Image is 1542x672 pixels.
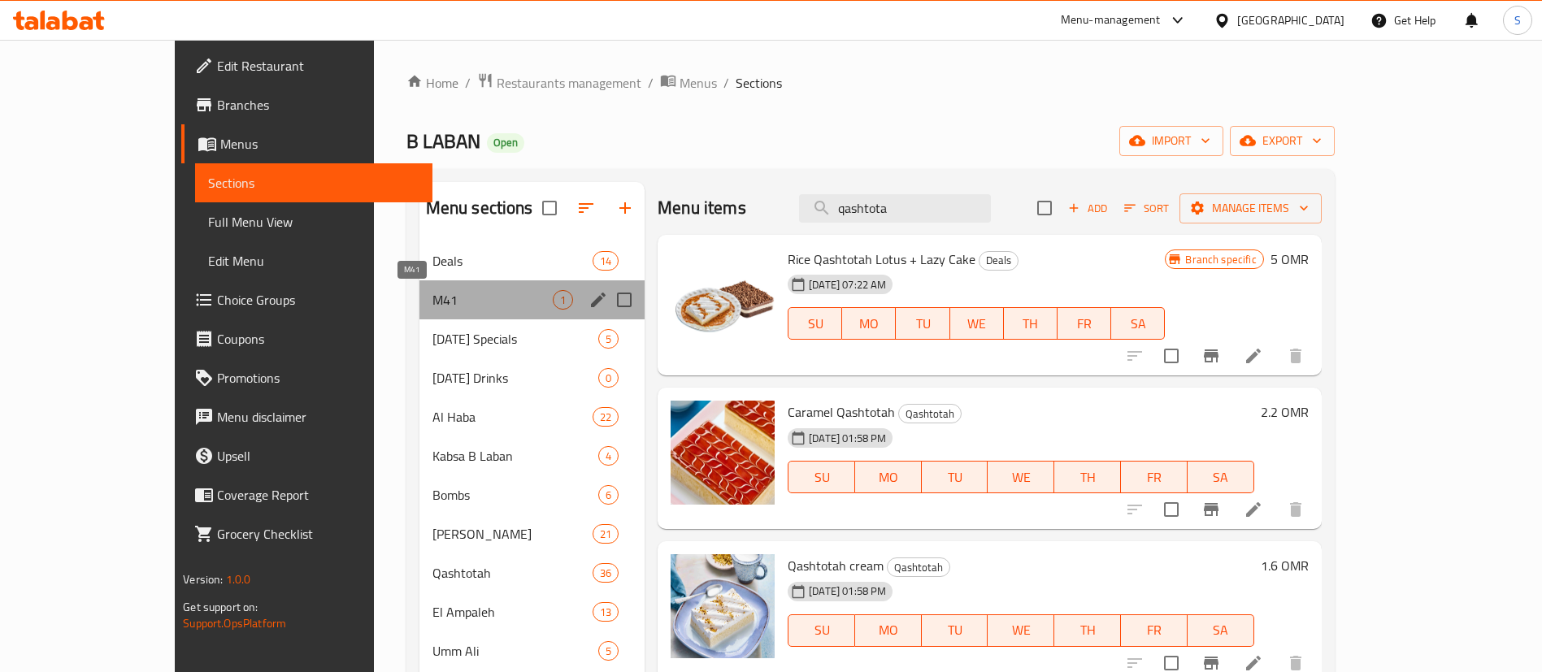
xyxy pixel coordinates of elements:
a: Menus [181,124,432,163]
a: Coverage Report [181,475,432,514]
nav: breadcrumb [406,72,1335,93]
a: Coupons [181,319,432,358]
span: 4 [599,449,618,464]
a: Edit menu item [1244,346,1263,366]
span: Kabsa B Laban [432,446,598,466]
span: Menus [220,134,419,154]
span: Branches [217,95,419,115]
span: 5 [599,644,618,659]
button: TU [922,614,988,647]
span: 36 [593,566,618,581]
span: [PERSON_NAME] [432,524,593,544]
div: Al Haba22 [419,397,645,436]
span: Bombs [432,485,598,505]
span: El Ampaleh [432,602,593,622]
button: TH [1054,461,1121,493]
div: Kabsa B Laban4 [419,436,645,475]
div: items [598,641,619,661]
span: Al Haba [432,407,593,427]
span: 0 [599,371,618,386]
a: Promotions [181,358,432,397]
span: Add [1066,199,1110,218]
span: Caramel Qashtotah [788,400,895,424]
span: Menu disclaimer [217,407,419,427]
li: / [723,73,729,93]
button: SU [788,614,855,647]
span: TU [902,312,943,336]
div: Open [487,133,524,153]
button: SA [1111,307,1165,340]
span: MO [849,312,889,336]
span: Select all sections [532,191,567,225]
button: MO [855,461,922,493]
a: Menus [660,72,717,93]
li: / [648,73,654,93]
span: Menus [680,73,717,93]
a: Branches [181,85,432,124]
span: Get support on: [183,596,258,618]
button: FR [1121,614,1188,647]
span: FR [1064,312,1105,336]
span: Restaurants management [497,73,641,93]
span: SA [1118,312,1158,336]
a: Grocery Checklist [181,514,432,553]
button: edit [586,288,610,312]
span: 1.0.0 [226,569,251,590]
div: Umm Ali5 [419,631,645,670]
span: Deals [979,251,1018,270]
button: MO [842,307,896,340]
span: Rice Qashtotah Lotus + Lazy Cake [788,247,975,271]
span: Qashtotah cream [788,553,884,578]
span: WE [994,466,1048,489]
span: WE [994,618,1048,642]
span: TU [928,466,982,489]
span: Promotions [217,368,419,388]
a: Full Menu View [195,202,432,241]
span: SU [795,618,849,642]
div: items [593,407,619,427]
span: S [1514,11,1521,29]
button: TH [1004,307,1058,340]
span: SU [795,312,836,336]
button: TU [896,307,949,340]
div: items [598,329,619,349]
h2: Menu sections [426,196,533,220]
button: TH [1054,614,1121,647]
span: B LABAN [406,123,480,159]
span: 5 [599,332,618,347]
button: delete [1276,336,1315,375]
span: Grocery Checklist [217,524,419,544]
button: Manage items [1179,193,1322,223]
span: [DATE] 01:58 PM [802,583,893,599]
span: TH [1010,312,1051,336]
div: [DATE] Specials5 [419,319,645,358]
span: [DATE] 01:58 PM [802,431,893,446]
li: / [465,73,471,93]
button: SU [788,307,842,340]
div: [DATE] Drinks0 [419,358,645,397]
span: SA [1194,466,1248,489]
span: Sections [208,173,419,193]
div: items [593,524,619,544]
button: WE [988,461,1054,493]
a: Upsell [181,436,432,475]
span: Umm Ali [432,641,598,661]
div: Ramadan Specials [432,329,598,349]
span: MO [862,466,915,489]
div: Qashtotah [887,557,950,577]
span: Sections [736,73,782,93]
span: Deals [432,251,593,271]
div: [GEOGRAPHIC_DATA] [1237,11,1344,29]
span: Coverage Report [217,485,419,505]
span: TH [1061,466,1114,489]
button: import [1119,126,1223,156]
span: TU [928,618,982,642]
span: FR [1127,466,1181,489]
span: import [1132,131,1210,151]
a: Edit menu item [1244,500,1263,519]
a: Sections [195,163,432,202]
span: Coupons [217,329,419,349]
